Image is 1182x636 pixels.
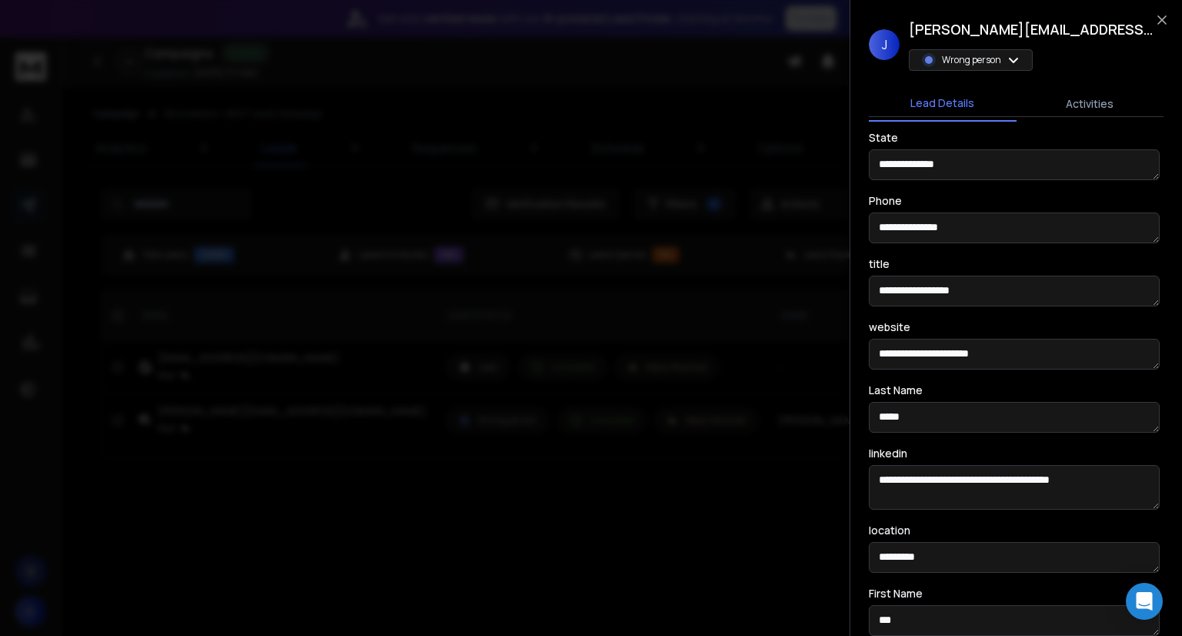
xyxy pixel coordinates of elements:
label: Last Name [869,385,923,396]
button: Activities [1017,87,1164,121]
p: Wrong person [942,54,1001,66]
div: Open Intercom Messenger [1126,583,1163,620]
label: First Name [869,588,923,599]
label: Phone [869,196,902,206]
label: linkedin [869,448,907,459]
label: State [869,132,898,143]
span: J [869,29,900,60]
label: title [869,259,890,269]
label: website [869,322,910,333]
button: Lead Details [869,86,1017,122]
label: location [869,525,910,536]
h1: [PERSON_NAME][EMAIL_ADDRESS][DOMAIN_NAME] [909,18,1155,40]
